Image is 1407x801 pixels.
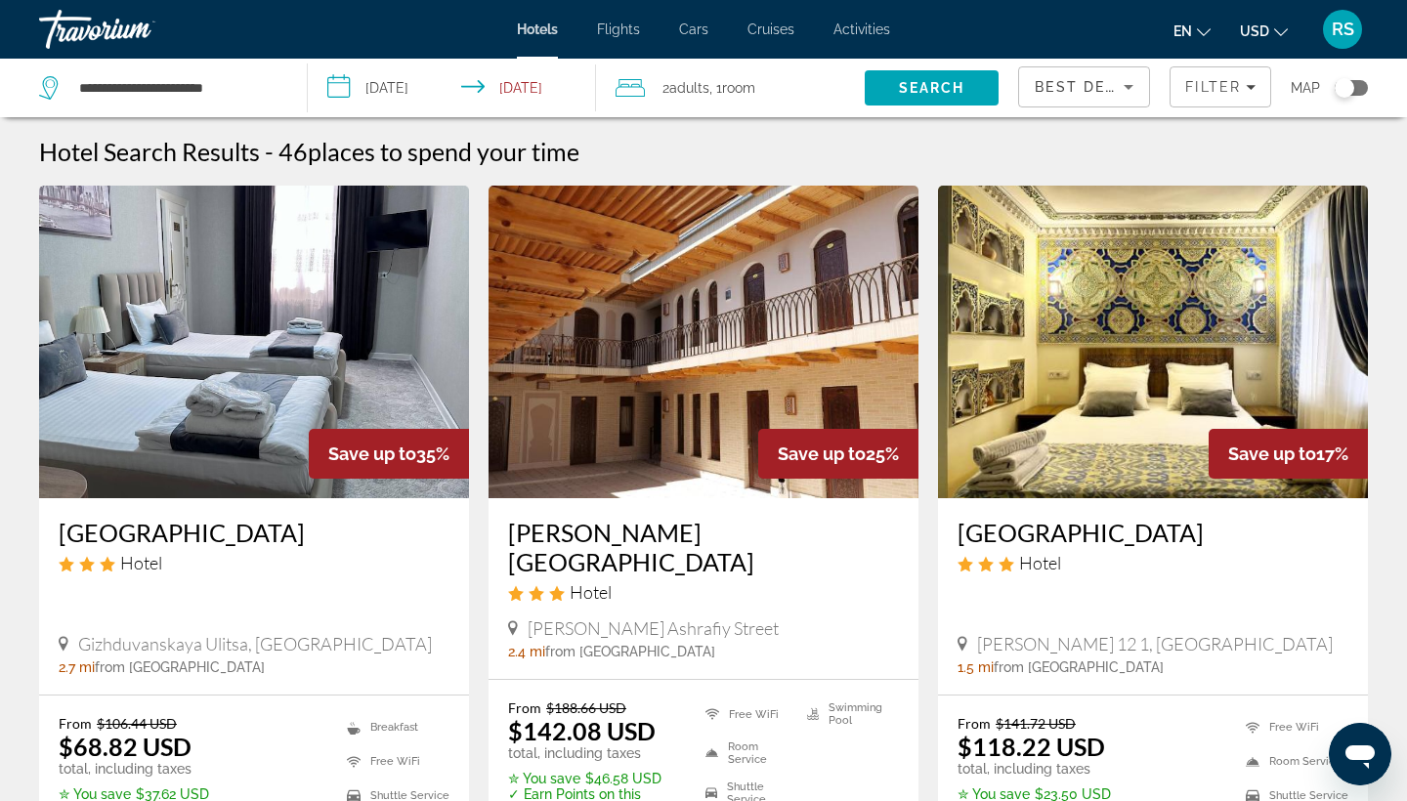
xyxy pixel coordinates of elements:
[958,659,994,675] span: 1.5 mi
[39,186,469,498] img: Afsona Hotel
[662,74,709,102] span: 2
[709,74,755,102] span: , 1
[78,633,432,654] span: Gizhduvanskaya Ulitsa, [GEOGRAPHIC_DATA]
[958,518,1348,547] a: [GEOGRAPHIC_DATA]
[508,771,681,786] p: $46.58 USD
[994,659,1164,675] span: from [GEOGRAPHIC_DATA]
[59,659,95,675] span: 2.7 mi
[696,699,797,729] li: Free WiFi
[1236,715,1348,739] li: Free WiFi
[1228,443,1316,464] span: Save up to
[1240,17,1288,45] button: Change currency
[328,443,416,464] span: Save up to
[996,715,1076,732] del: $141.72 USD
[309,429,469,479] div: 35%
[508,716,656,745] ins: $142.08 USD
[545,644,715,659] span: from [GEOGRAPHIC_DATA]
[95,659,265,675] span: from [GEOGRAPHIC_DATA]
[1332,20,1354,39] span: RS
[508,518,899,576] a: [PERSON_NAME][GEOGRAPHIC_DATA]
[958,732,1105,761] ins: $118.22 USD
[958,761,1150,777] p: total, including taxes
[778,443,866,464] span: Save up to
[508,644,545,659] span: 2.4 mi
[39,137,260,166] h1: Hotel Search Results
[39,4,234,55] a: Travorium
[758,429,918,479] div: 25%
[938,186,1368,498] img: Bobosh Hotel
[546,699,626,716] del: $188.66 USD
[97,715,177,732] del: $106.44 USD
[1291,74,1320,102] span: Map
[1317,9,1368,50] button: User Menu
[570,581,612,603] span: Hotel
[958,552,1348,573] div: 3 star Hotel
[59,761,251,777] p: total, including taxes
[1240,23,1269,39] span: USD
[308,59,596,117] button: Select check in and out date
[528,617,779,639] span: [PERSON_NAME] Ashrafiy Street
[1185,79,1241,95] span: Filter
[1170,66,1271,107] button: Filters
[1236,749,1348,774] li: Room Service
[597,21,640,37] a: Flights
[337,715,449,739] li: Breakfast
[508,699,541,716] span: From
[1035,79,1136,95] span: Best Deals
[1035,75,1133,99] mat-select: Sort by
[1209,429,1368,479] div: 17%
[899,80,965,96] span: Search
[508,581,899,603] div: 3 star Hotel
[958,715,991,732] span: From
[489,186,918,498] img: Ayub Boutique Hotel
[337,749,449,774] li: Free WiFi
[1173,23,1192,39] span: en
[59,518,449,547] a: [GEOGRAPHIC_DATA]
[679,21,708,37] a: Cars
[1320,79,1368,97] button: Toggle map
[977,633,1333,654] span: [PERSON_NAME] 12 1, [GEOGRAPHIC_DATA]
[77,73,277,103] input: Search hotel destination
[747,21,794,37] a: Cruises
[59,715,92,732] span: From
[722,80,755,96] span: Room
[833,21,890,37] a: Activities
[278,137,579,166] h2: 46
[596,59,865,117] button: Travelers: 2 adults, 0 children
[1019,552,1061,573] span: Hotel
[669,80,709,96] span: Adults
[797,699,899,729] li: Swimming Pool
[508,745,681,761] p: total, including taxes
[517,21,558,37] a: Hotels
[1173,17,1211,45] button: Change language
[865,70,999,105] button: Search
[1329,723,1391,785] iframe: Кнопка запуска окна обмена сообщениями
[696,738,797,768] li: Room Service
[59,732,192,761] ins: $68.82 USD
[508,771,580,786] span: ✮ You save
[59,552,449,573] div: 3 star Hotel
[120,552,162,573] span: Hotel
[308,137,579,166] span: places to spend your time
[265,137,274,166] span: -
